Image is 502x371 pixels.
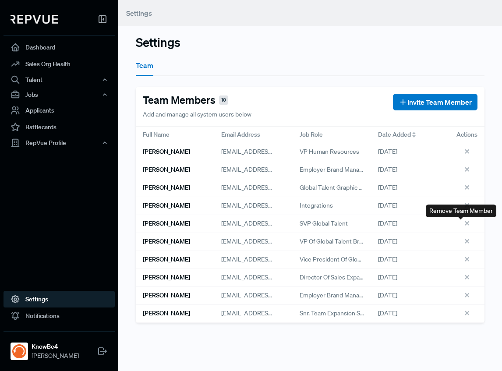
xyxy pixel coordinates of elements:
[11,15,58,24] img: RepVue
[4,135,115,150] button: RepVue Profile
[143,202,190,209] h6: [PERSON_NAME]
[393,94,477,110] button: Invite Team Member
[126,9,152,18] span: Settings
[371,127,449,143] div: Toggle SortBy
[4,331,115,364] a: KnowBe4KnowBe4[PERSON_NAME]
[300,255,364,264] span: Vice President of Global Expansion
[4,291,115,307] a: Settings
[221,166,322,173] span: [EMAIL_ADDRESS][DOMAIN_NAME]
[4,87,115,102] button: Jobs
[300,201,333,210] span: Integrations
[300,147,359,156] span: VP Human Resources
[32,342,79,351] strong: KnowBe4
[300,309,364,318] span: Snr. Team Expansion Specialist
[300,130,323,139] span: Job Role
[300,183,364,192] span: Global Talent Graphic Designer
[143,310,190,317] h6: [PERSON_NAME]
[136,54,153,76] button: Team
[221,291,322,299] span: [EMAIL_ADDRESS][DOMAIN_NAME]
[143,292,190,299] h6: [PERSON_NAME]
[143,220,190,227] h6: [PERSON_NAME]
[143,110,251,119] p: Add and manage all system users below
[4,56,115,72] a: Sales Org Health
[300,237,364,246] span: VP of Global Talent Brand & Outreach
[378,130,411,139] span: Date Added
[32,351,79,360] span: [PERSON_NAME]
[456,130,477,139] span: Actions
[4,72,115,87] button: Talent
[143,130,170,139] span: Full Name
[221,130,260,139] span: Email Address
[219,95,228,105] span: 10
[371,197,449,215] div: [DATE]
[371,305,449,323] div: [DATE]
[143,166,190,173] h6: [PERSON_NAME]
[371,215,449,233] div: [DATE]
[371,251,449,269] div: [DATE]
[371,179,449,197] div: [DATE]
[371,233,449,251] div: [DATE]
[221,201,322,209] span: [EMAIL_ADDRESS][DOMAIN_NAME]
[4,119,115,135] a: Battlecards
[143,256,190,263] h6: [PERSON_NAME]
[300,273,364,282] span: Director of Sales Expansion
[221,309,322,317] span: [EMAIL_ADDRESS][DOMAIN_NAME]
[371,269,449,287] div: [DATE]
[136,35,484,49] h3: Settings
[143,94,216,106] h4: Team Members
[300,165,364,174] span: Employer Brand Manager
[300,291,364,300] span: Employer Brand Manager
[371,143,449,161] div: [DATE]
[426,205,496,217] div: Remove Team Member
[300,219,348,228] span: SVP Global Talent
[221,255,322,263] span: [EMAIL_ADDRESS][DOMAIN_NAME]
[221,184,322,191] span: [EMAIL_ADDRESS][DOMAIN_NAME]
[143,148,190,155] h6: [PERSON_NAME]
[221,237,322,245] span: [EMAIL_ADDRESS][DOMAIN_NAME]
[4,39,115,56] a: Dashboard
[407,97,472,107] span: Invite Team Member
[221,273,322,281] span: [EMAIL_ADDRESS][DOMAIN_NAME]
[143,184,190,191] h6: [PERSON_NAME]
[371,161,449,179] div: [DATE]
[12,344,26,358] img: KnowBe4
[143,274,190,281] h6: [PERSON_NAME]
[143,238,190,245] h6: [PERSON_NAME]
[371,287,449,305] div: [DATE]
[4,102,115,119] a: Applicants
[4,307,115,324] a: Notifications
[221,219,322,227] span: [EMAIL_ADDRESS][DOMAIN_NAME]
[221,148,322,155] span: [EMAIL_ADDRESS][DOMAIN_NAME]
